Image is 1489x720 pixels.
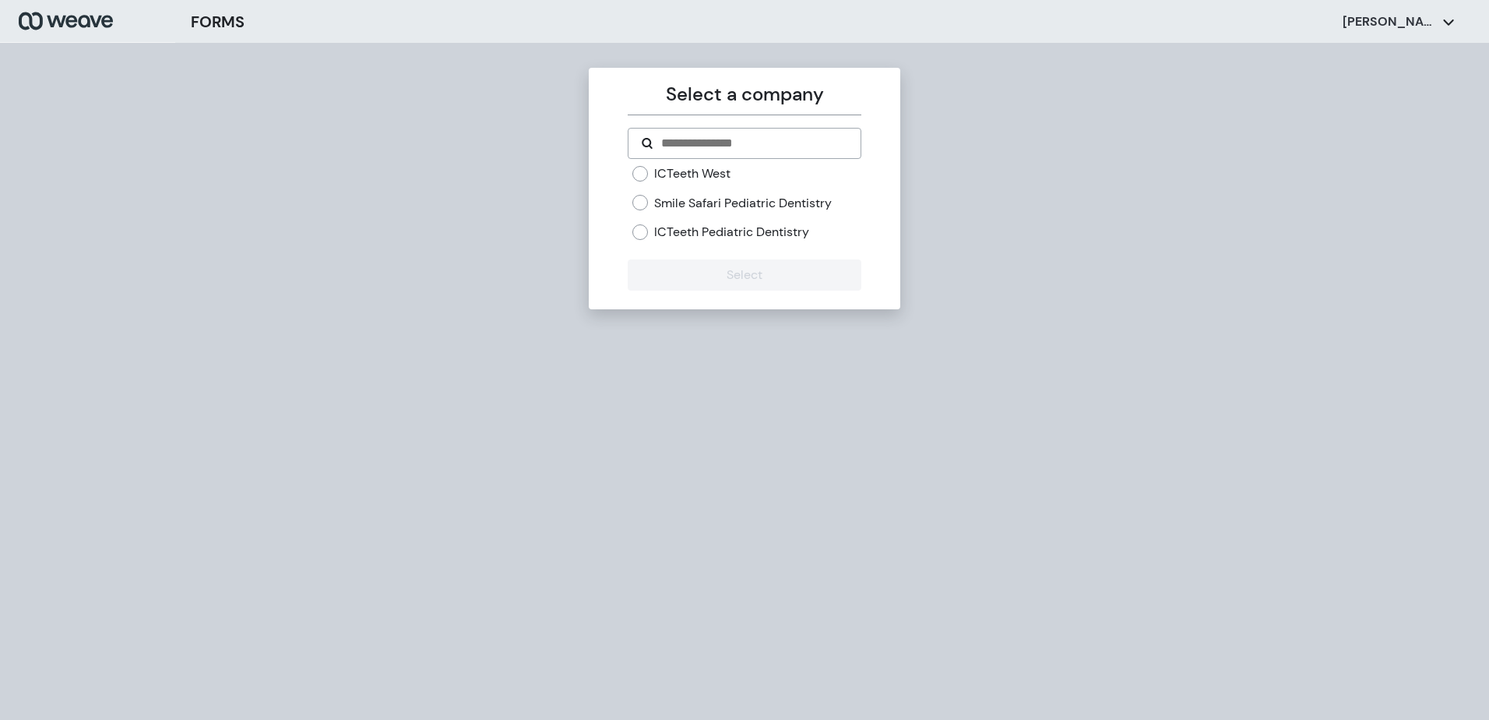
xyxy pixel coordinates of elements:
[654,165,730,182] label: ICTeeth West
[628,80,861,108] p: Select a company
[654,224,809,241] label: ICTeeth Pediatric Dentistry
[654,195,832,212] label: Smile Safari Pediatric Dentistry
[660,134,847,153] input: Search
[1343,13,1436,30] p: [PERSON_NAME]
[628,259,861,291] button: Select
[191,10,245,34] h3: FORMS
